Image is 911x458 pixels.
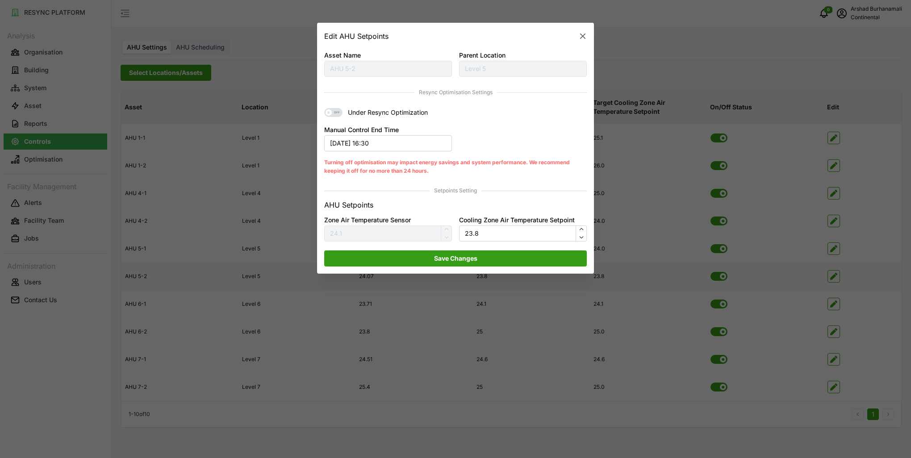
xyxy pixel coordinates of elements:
label: Zone Air Temperature Sensor [324,215,411,225]
label: Asset Name [324,50,361,60]
button: [DATE] 16:30 [324,135,452,151]
label: Manual Control End Time [324,125,399,135]
h2: Edit AHU Setpoints [324,33,389,40]
span: OFF [332,108,343,117]
p: AHU Setpoints [324,200,373,211]
button: Save Changes [324,250,587,266]
span: Save Changes [434,251,477,266]
p: Turning off optimisation may impact energy savings and system performance. We recommend keeping i... [324,158,587,175]
label: Parent Location [459,50,506,60]
label: Cooling Zone Air Temperature Setpoint [459,215,575,225]
span: Under Resync Optimization [343,108,428,117]
span: Setpoints Setting [324,187,587,196]
span: Resync Optimisation Settings [324,88,587,97]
